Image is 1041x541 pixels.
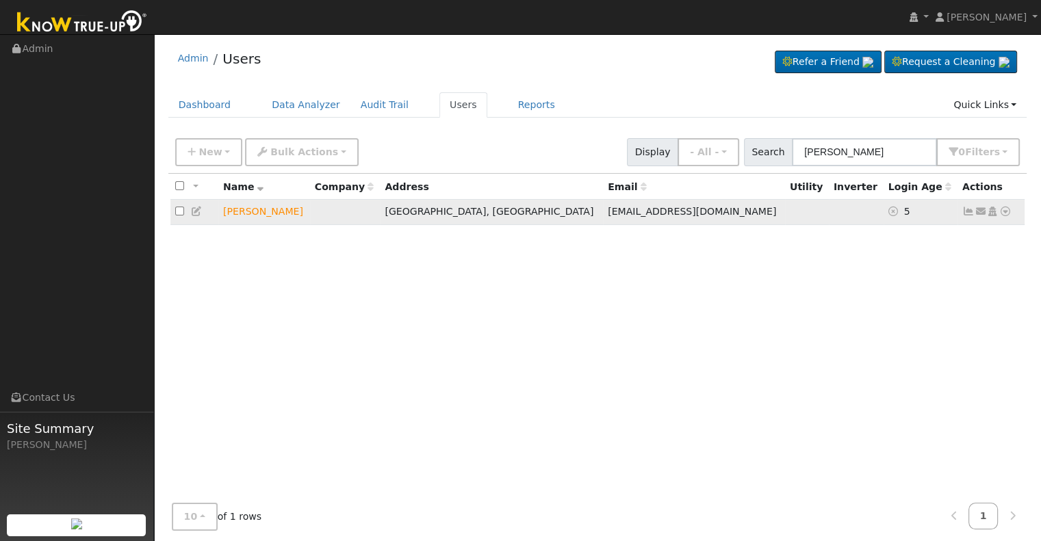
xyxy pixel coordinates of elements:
[380,200,603,225] td: [GEOGRAPHIC_DATA], [GEOGRAPHIC_DATA]
[862,57,873,68] img: retrieve
[184,511,198,522] span: 10
[175,138,243,166] button: New
[936,138,1020,166] button: 0Filters
[168,92,242,118] a: Dashboard
[975,204,987,219] a: dps32487@gmail.com
[172,503,262,531] span: of 1 rows
[223,181,264,192] span: Name
[191,206,203,217] a: Edit User
[222,51,261,67] a: Users
[965,146,1000,157] span: Filter
[627,138,678,166] span: Display
[904,206,910,217] span: 08/26/2025 10:24:07 AM
[261,92,350,118] a: Data Analyzer
[994,146,999,157] span: s
[315,181,374,192] span: Company name
[744,138,793,166] span: Search
[775,51,882,74] a: Refer a Friend
[7,419,146,438] span: Site Summary
[10,8,154,38] img: Know True-Up
[439,92,487,118] a: Users
[245,138,358,166] button: Bulk Actions
[792,138,937,166] input: Search
[888,181,951,192] span: Days since last login
[790,180,824,194] div: Utility
[172,503,218,531] button: 10
[999,204,1012,219] a: Other actions
[608,181,646,192] span: Email
[962,180,1020,194] div: Actions
[270,146,338,157] span: Bulk Actions
[943,92,1027,118] a: Quick Links
[7,438,146,452] div: [PERSON_NAME]
[350,92,419,118] a: Audit Trail
[678,138,739,166] button: - All -
[834,180,879,194] div: Inverter
[71,518,82,529] img: retrieve
[888,206,904,217] a: No login access
[947,12,1027,23] span: [PERSON_NAME]
[968,503,999,529] a: 1
[385,180,598,194] div: Address
[178,53,209,64] a: Admin
[962,206,975,217] a: Not connected
[999,57,1010,68] img: retrieve
[508,92,565,118] a: Reports
[986,206,999,217] a: Login As
[198,146,222,157] span: New
[884,51,1017,74] a: Request a Cleaning
[218,200,310,225] td: Lead
[608,206,776,217] span: [EMAIL_ADDRESS][DOMAIN_NAME]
